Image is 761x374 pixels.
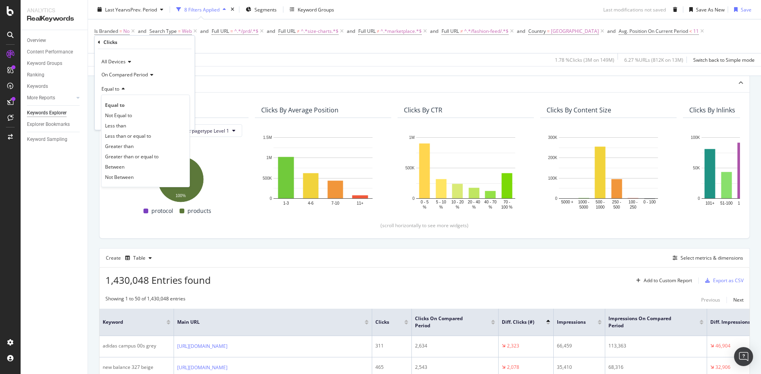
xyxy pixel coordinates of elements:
span: No [123,26,130,37]
text: 100K [691,135,700,140]
div: 311 [375,342,408,349]
button: and [430,27,438,35]
button: Segments [243,3,280,16]
span: Diff. Impressions (#) [710,319,758,326]
span: ≠ [297,28,300,34]
div: Keywords Explorer [27,109,67,117]
div: Analytics [27,6,81,14]
svg: A chart. [404,133,528,210]
span: Clicks [375,319,392,326]
span: Impressions On Compared Period [608,315,688,329]
div: Table [133,256,145,260]
div: 465 [375,364,408,371]
button: and [607,27,616,35]
div: Next [733,296,744,303]
text: 7-10 [331,201,339,205]
span: Less than [105,122,126,129]
a: [URL][DOMAIN_NAME] [177,364,228,372]
span: products [187,206,211,216]
text: 500 [613,205,620,209]
span: Last Year [105,6,126,13]
div: Open Intercom Messenger [734,347,753,366]
div: Clicks By Inlinks [689,106,735,114]
span: Less than or equal to [105,133,151,139]
text: 100 - [629,199,638,204]
text: 10 - 20 [451,199,464,204]
span: Is Branded [94,28,118,34]
span: ^.*/prd/.*$ [234,26,258,37]
a: Content Performance [27,48,82,56]
button: and [200,27,208,35]
text: 5 - 10 [436,199,446,204]
text: 100% [176,193,186,197]
div: Last modifications not saved [603,6,666,13]
text: % [439,205,443,209]
div: Content Performance [27,48,73,56]
text: 500 - [596,199,605,204]
text: 16-50 [738,201,748,205]
button: By: pagetype Level 1 [177,124,242,137]
div: 66,459 [557,342,602,349]
text: 0 - 100 [643,199,656,204]
button: and [517,27,525,35]
div: times [229,6,236,13]
div: A chart. [119,152,242,203]
text: 0 - 5 [421,199,428,204]
span: Web [182,26,192,37]
text: 101+ [706,201,715,205]
div: adidas campus 00s grey [103,342,170,349]
text: 70 - [503,199,510,204]
text: 1000 - [578,199,589,204]
button: Add to Custom Report [633,274,692,287]
span: = [230,28,233,34]
button: 8 Filters Applied [173,3,229,16]
text: 11+ [357,201,363,205]
div: More Reports [27,94,55,102]
span: Keyword [103,319,155,326]
text: 500K [263,176,272,180]
button: Keyword Groups [287,3,337,16]
span: Full URL [442,28,459,34]
div: 8 Filters Applied [184,6,220,13]
span: ^.*marketplace.*$ [380,26,422,37]
span: On Compared Period [101,71,148,78]
a: [URL][DOMAIN_NAME] [177,342,228,350]
span: ≠ [460,28,463,34]
text: 20 - 40 [468,199,480,204]
text: 250 - [612,199,621,204]
span: [GEOGRAPHIC_DATA] [551,26,599,37]
div: Create [106,252,155,264]
button: Switch back to Simple mode [690,53,755,66]
span: Clicks On Compared Period [415,315,479,329]
div: and [607,28,616,34]
div: Clicks By CTR [404,106,442,114]
span: Full URL [212,28,229,34]
div: 6.27 % URLs ( 812K on 13M ) [624,56,683,63]
span: Impressions [557,319,586,326]
span: = [119,28,122,34]
span: Segments [254,6,277,13]
div: 35,410 [557,364,602,371]
a: Keywords Explorer [27,109,82,117]
button: Previous [701,295,720,305]
text: 5000 [579,205,589,209]
span: Main URL [177,319,353,326]
div: Previous [701,296,720,303]
span: Avg. Position On Current Period [619,28,688,34]
div: Export as CSV [713,277,744,284]
div: and [517,28,525,34]
span: Greater than [105,143,134,150]
button: Table [122,252,155,264]
span: 11 [693,26,699,37]
div: 68,316 [608,364,704,371]
button: Save As New [686,3,725,16]
button: Save [731,3,751,16]
span: Full URL [358,28,376,34]
div: Showing 1 to 50 of 1,430,048 entries [105,295,185,305]
div: Ranking [27,71,44,79]
div: 1.78 % Clicks ( 3M on 149M ) [555,56,614,63]
span: ≠ [377,28,380,34]
text: 1000 [596,205,605,209]
span: 1,430,048 Entries found [105,273,211,287]
div: A chart. [547,133,670,210]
